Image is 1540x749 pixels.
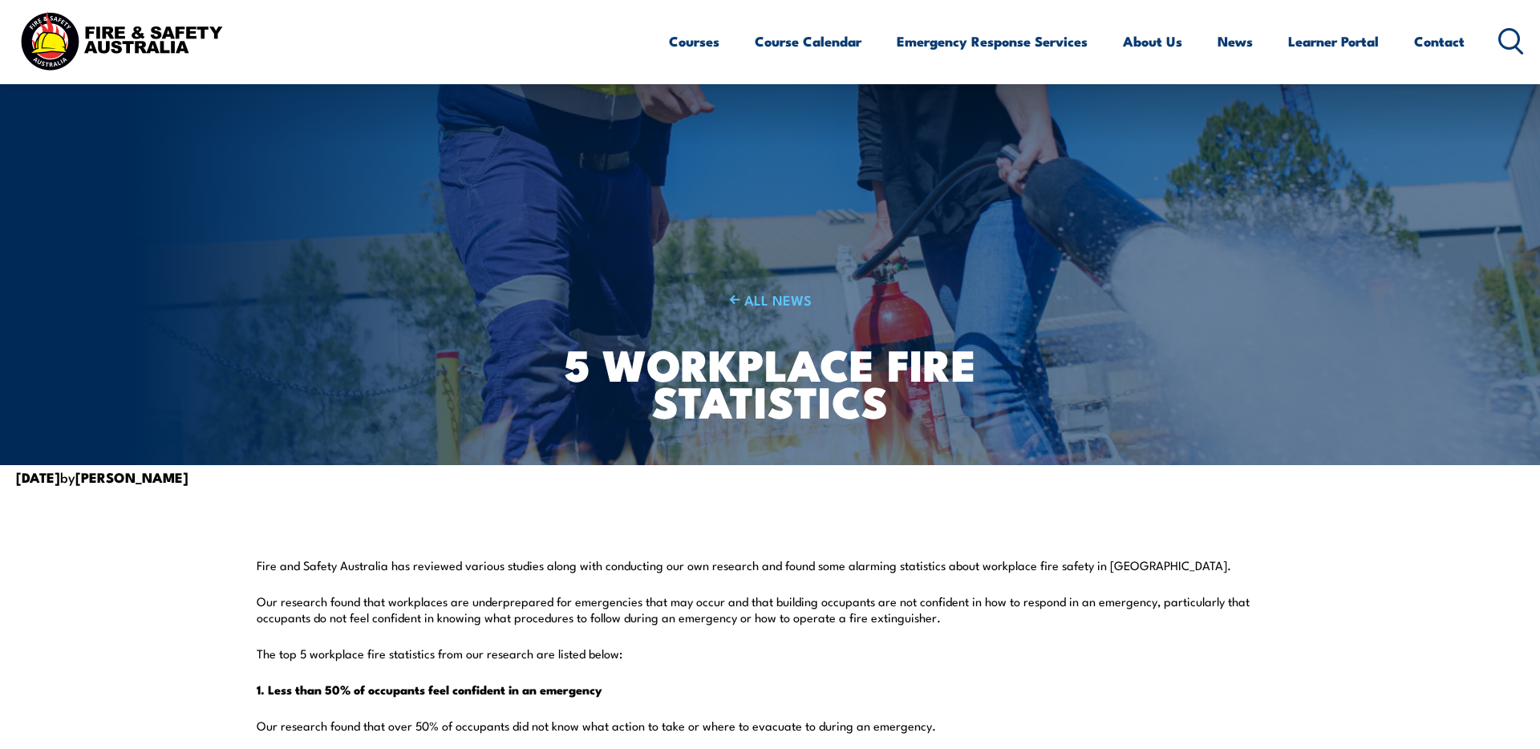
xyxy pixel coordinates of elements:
strong: [PERSON_NAME] [75,467,188,488]
a: News [1218,20,1253,63]
strong: 1. Less than 50% of occupants feel confident in an emergency [257,680,602,698]
strong: [DATE] [16,467,60,488]
a: Learner Portal [1288,20,1379,63]
a: Contact [1414,20,1465,63]
p: Our research found that workplaces are underprepared for emergencies that may occur and that buil... [257,593,1283,626]
h1: 5 Workplace Fire Statistics [455,345,1086,419]
a: ALL NEWS [455,290,1086,309]
p: Fire and Safety Australia has reviewed various studies along with conducting our own research and... [257,557,1283,573]
p: Our research found that over 50% of occupants did not know what action to take or where to evacua... [257,718,1283,734]
a: Courses [669,20,719,63]
p: The top 5 workplace fire statistics from our research are listed below: [257,646,1283,662]
a: About Us [1123,20,1182,63]
span: by [16,467,188,487]
a: Course Calendar [755,20,861,63]
a: Emergency Response Services [897,20,1088,63]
